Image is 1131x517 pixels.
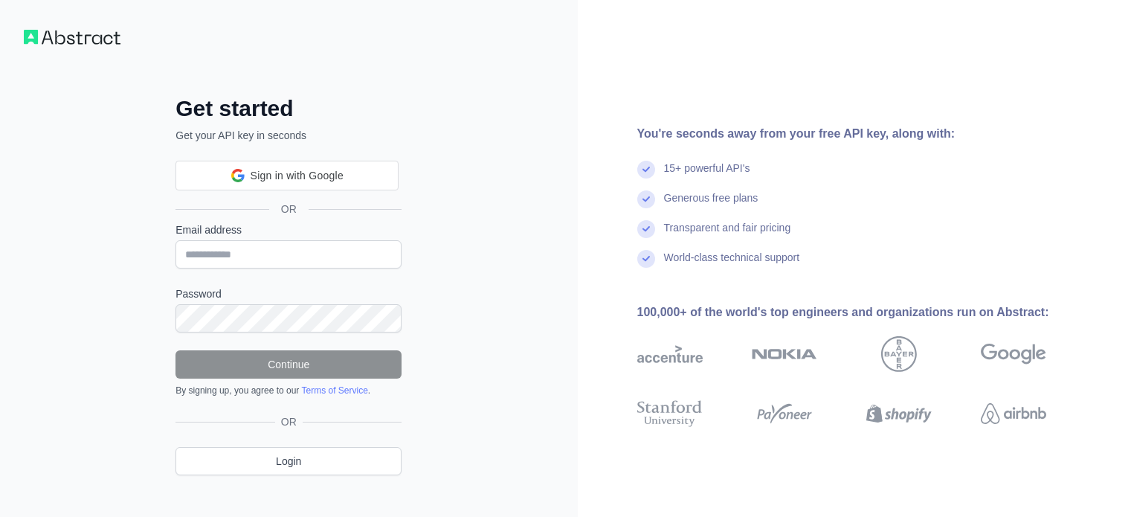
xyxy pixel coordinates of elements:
[664,220,791,250] div: Transparent and fair pricing
[275,414,303,429] span: OR
[637,336,703,372] img: accenture
[24,30,120,45] img: Workflow
[637,220,655,238] img: check mark
[301,385,367,396] a: Terms of Service
[175,286,402,301] label: Password
[752,397,817,430] img: payoneer
[637,190,655,208] img: check mark
[175,350,402,379] button: Continue
[175,161,399,190] div: Sign in with Google
[637,250,655,268] img: check mark
[175,222,402,237] label: Email address
[269,202,309,216] span: OR
[175,95,402,122] h2: Get started
[637,304,1094,321] div: 100,000+ of the world's top engineers and organizations run on Abstract:
[637,161,655,179] img: check mark
[175,128,402,143] p: Get your API key in seconds
[664,250,800,280] div: World-class technical support
[637,125,1094,143] div: You're seconds away from your free API key, along with:
[175,447,402,475] a: Login
[637,397,703,430] img: stanford university
[175,385,402,396] div: By signing up, you agree to our .
[981,336,1046,372] img: google
[664,190,758,220] div: Generous free plans
[981,397,1046,430] img: airbnb
[752,336,817,372] img: nokia
[866,397,932,430] img: shopify
[251,168,344,184] span: Sign in with Google
[881,336,917,372] img: bayer
[664,161,750,190] div: 15+ powerful API's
